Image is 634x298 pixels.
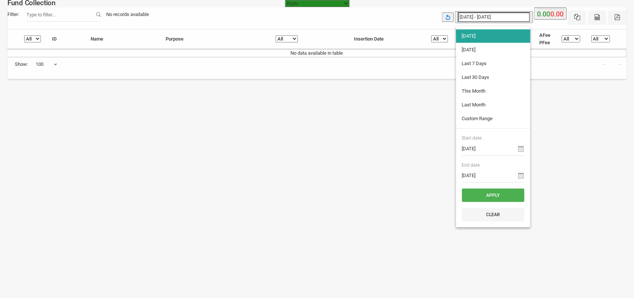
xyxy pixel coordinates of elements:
[456,29,530,43] li: [DATE]
[598,57,612,71] a: ←
[608,10,627,25] button: Pdf
[456,98,530,112] li: Last Month
[456,84,530,98] li: This Month
[568,10,586,25] button: Excel
[550,9,563,19] label: 0.00
[26,7,101,22] input: Filter:
[456,71,530,84] li: Last 30 Days
[456,112,530,125] li: Custom Range
[15,61,28,68] span: Show:
[348,29,426,49] th: Insertion Date
[85,29,160,49] th: Name
[456,43,530,57] li: [DATE]
[160,29,270,49] th: Purpose
[534,7,567,20] button: 0.00 0.00
[462,208,524,221] button: Clear
[36,61,57,68] span: 100
[612,57,627,71] a: →
[537,9,550,19] label: 0.00
[539,39,550,47] li: PFee
[456,57,530,70] li: Last 7 Days
[539,32,550,39] li: AFee
[35,57,58,71] span: 100
[101,7,155,22] div: No records available
[462,135,524,141] span: Start date:
[462,162,524,169] span: End date:
[46,29,85,49] th: ID
[7,49,627,57] td: No data available in table
[588,10,607,25] button: CSV
[462,189,524,202] button: Apply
